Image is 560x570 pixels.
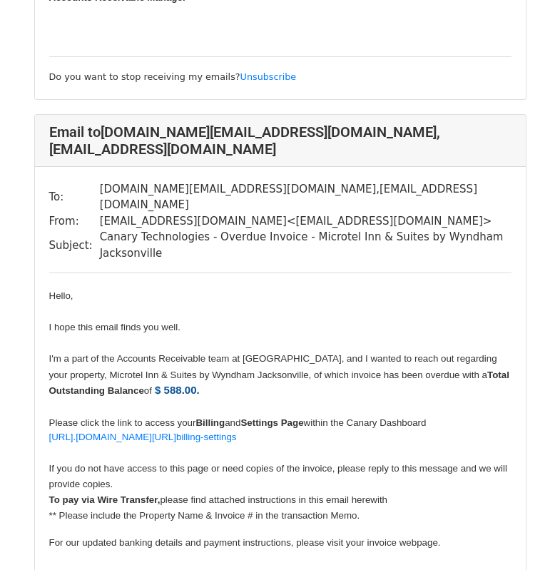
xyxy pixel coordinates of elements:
span: I hope this email finds you well. [49,322,180,332]
span: of [144,385,152,396]
h4: Email to [DOMAIN_NAME][EMAIL_ADDRESS][DOMAIN_NAME] , [EMAIL_ADDRESS][DOMAIN_NAME] [49,123,511,158]
a: Unsubscribe [240,71,297,82]
strong: To pay via Wire Transfer, [49,494,161,505]
b: Billing [195,417,225,428]
td: [EMAIL_ADDRESS][DOMAIN_NAME] < [EMAIL_ADDRESS][DOMAIN_NAME] > [100,213,511,230]
span: For our updated banking details and payment instructions, please visit your invoice webpage. [49,537,441,548]
span: . [197,384,200,396]
b: Settings Page [240,417,303,428]
a: [URL].[DOMAIN_NAME][URL]billing-settings [49,432,237,442]
td: Canary Technologies - Overdue Invoice - Microtel Inn & Suites by Wyndham Jacksonville [100,229,511,261]
td: [DOMAIN_NAME][EMAIL_ADDRESS][DOMAIN_NAME] , [EMAIL_ADDRESS][DOMAIN_NAME] [100,181,511,213]
span: I'm a part of the Accounts Receivable team at [GEOGRAPHIC_DATA], and I wanted to reach out regard... [49,353,497,380]
iframe: Chat Widget [489,502,560,570]
span: please find attached instructions in this email herewith [49,494,388,505]
span: ** Please include the Property Name & Invoice # in the transaction Memo. [49,510,360,521]
span: If you do not have access to this page or need copies of the invoice, please reply to this messag... [49,463,507,489]
font: $ 588.00 [155,384,200,396]
small: Do you want to stop receiving my emails? [49,71,297,82]
span: Hello, [49,290,73,301]
td: To: [49,181,100,213]
b: Total Outstanding Balance [49,370,509,397]
td: From: [49,213,100,230]
td: Subject: [49,229,100,261]
span: Please click the link to access your and within the Canary Dashboard [49,417,427,428]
